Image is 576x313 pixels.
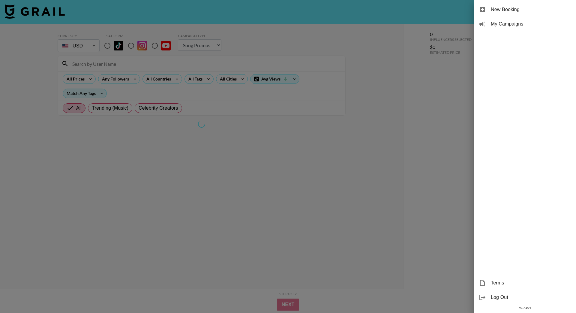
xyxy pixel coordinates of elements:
[474,290,576,305] div: Log Out
[546,283,569,306] iframe: Drift Widget Chat Controller
[491,6,571,13] span: New Booking
[491,20,571,28] span: My Campaigns
[491,279,571,287] span: Terms
[474,17,576,31] div: My Campaigns
[474,2,576,17] div: New Booking
[474,276,576,290] div: Terms
[491,294,571,301] span: Log Out
[474,305,576,311] div: v 1.7.104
